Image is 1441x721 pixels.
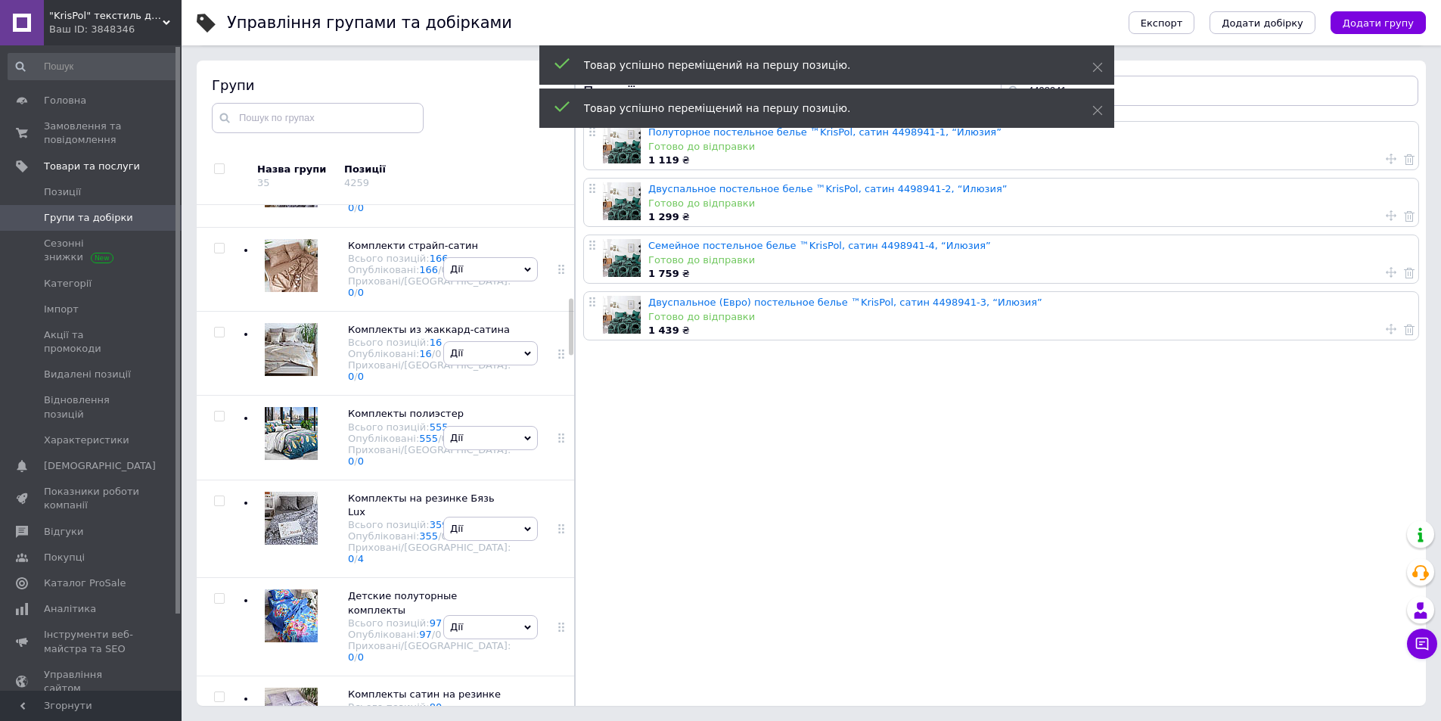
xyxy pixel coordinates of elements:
[354,287,364,298] span: /
[44,120,140,147] span: Замовлення та повідомлення
[265,407,318,460] img: Комплекты полиэстер
[348,590,457,615] span: Детские полуторные комплекты
[358,651,364,663] a: 0
[1331,11,1426,34] button: Додати групу
[1404,266,1415,279] a: Видалити товар
[430,253,449,264] a: 166
[648,253,1411,267] div: Готово до відправки
[8,53,179,80] input: Пошук
[344,163,473,176] div: Позиції
[648,268,679,279] b: 1 759
[430,421,449,433] a: 555
[648,210,1411,224] div: ₴
[348,202,354,213] a: 0
[1129,11,1195,34] button: Експорт
[348,519,511,530] div: Всього позицій:
[354,455,364,467] span: /
[442,433,448,444] div: 0
[442,530,448,542] div: 0
[348,444,511,467] div: Приховані/[GEOGRAPHIC_DATA]:
[648,297,1042,308] a: Двуспальное (Евро) постельное белье ™KrisPol, сатин 4498941-3, “Илюзия”
[348,493,495,517] span: Комплекты на резинке Бязь Lux
[419,348,432,359] a: 16
[450,263,463,275] span: Дії
[44,237,140,264] span: Сезонні знижки
[432,348,442,359] span: /
[648,154,1411,167] div: ₴
[348,701,511,713] div: Всього позицій:
[1343,17,1414,29] span: Додати групу
[358,287,364,298] a: 0
[44,459,156,473] span: [DEMOGRAPHIC_DATA]
[648,310,1411,324] div: Готово до відправки
[348,640,511,663] div: Приховані/[GEOGRAPHIC_DATA]:
[430,337,443,348] a: 16
[450,432,463,443] span: Дії
[435,348,441,359] div: 0
[44,485,140,512] span: Показники роботи компанії
[419,264,438,275] a: 166
[44,393,140,421] span: Відновлення позицій
[348,433,511,444] div: Опубліковані:
[348,617,511,629] div: Всього позицій:
[348,324,510,335] span: Комплекты из жаккард-сатина
[648,140,1411,154] div: Готово до відправки
[1404,209,1415,222] a: Видалити товар
[1141,17,1183,29] span: Експорт
[430,519,449,530] a: 359
[348,421,511,433] div: Всього позицій:
[44,628,140,655] span: Інструменти веб-майстра та SEO
[44,525,83,539] span: Відгуки
[584,101,1054,116] div: Товар успішно переміщений на першу позицію.
[648,211,679,222] b: 1 299
[265,492,318,545] img: Комплекты на резинке Бязь Lux
[358,371,364,382] a: 0
[348,287,354,298] a: 0
[344,177,369,188] div: 4259
[44,551,85,564] span: Покупці
[358,553,364,564] a: 4
[265,323,318,376] img: Комплекты из жаккард-сатина
[44,434,129,447] span: Характеристики
[354,202,364,213] span: /
[438,530,448,542] span: /
[348,348,511,359] div: Опубліковані:
[648,324,1411,337] div: ₴
[354,553,364,564] span: /
[648,197,1411,210] div: Готово до відправки
[265,589,318,642] img: Детские полуторные комплекты
[44,160,140,173] span: Товари та послуги
[348,455,354,467] a: 0
[348,688,501,700] span: Комплекты сатин на резинке
[44,303,79,316] span: Імпорт
[265,239,318,292] img: Комплекти страйп-сатин
[1404,152,1415,166] a: Видалити товар
[348,253,511,264] div: Всього позицій:
[419,530,438,542] a: 355
[44,602,96,616] span: Аналітика
[348,337,511,348] div: Всього позицій:
[648,267,1411,281] div: ₴
[430,701,443,713] a: 80
[44,211,133,225] span: Групи та добірки
[438,264,448,275] span: /
[348,651,354,663] a: 0
[584,57,1054,73] div: Товар успішно переміщений на першу позицію.
[348,530,511,542] div: Опубліковані:
[348,629,511,640] div: Опубліковані:
[348,275,511,298] div: Приховані/[GEOGRAPHIC_DATA]:
[648,183,1008,194] a: Двуспальное постельное белье ™KrisPol, сатин 4498941-2, “Илюзия”
[358,202,364,213] a: 0
[348,542,511,564] div: Приховані/[GEOGRAPHIC_DATA]:
[44,328,140,356] span: Акції та промокоди
[358,455,364,467] a: 0
[430,617,443,629] a: 97
[257,177,270,188] div: 35
[257,163,333,176] div: Назва групи
[419,629,432,640] a: 97
[44,576,126,590] span: Каталог ProSale
[648,240,991,251] a: Семейное постельное белье ™KrisPol, сатин 4498941-4, “Илюзия”
[44,368,131,381] span: Видалені позиції
[435,629,441,640] div: 0
[354,371,364,382] span: /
